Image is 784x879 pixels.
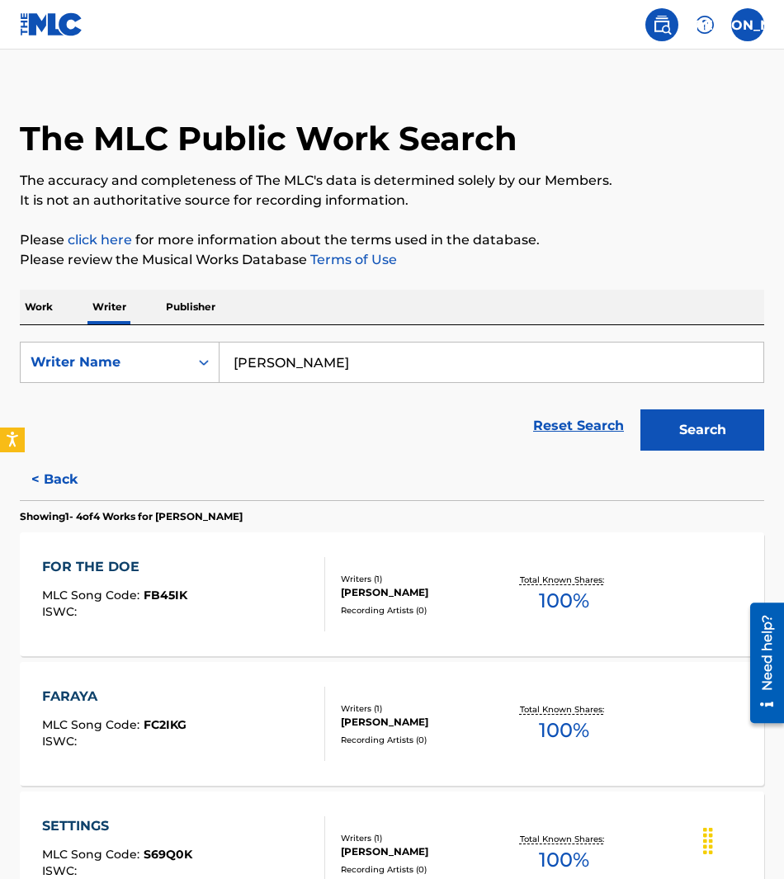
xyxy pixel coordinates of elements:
div: [PERSON_NAME] [341,715,502,730]
a: Terms of Use [307,252,397,267]
span: 100 % [539,716,589,745]
div: Recording Artists ( 0 ) [341,863,502,876]
a: Public Search [645,8,678,41]
h1: The MLC Public Work Search [20,118,517,159]
img: search [652,15,672,35]
span: MLC Song Code : [42,717,144,732]
form: Search Form [20,342,764,459]
img: help [695,15,715,35]
div: FARAYA [42,687,187,707]
div: [PERSON_NAME] [341,844,502,859]
div: Help [688,8,721,41]
p: Please for more information about the terms used in the database. [20,230,764,250]
div: Recording Artists ( 0 ) [341,604,502,617]
div: FOR THE DOE [42,557,187,577]
span: MLC Song Code : [42,847,144,862]
span: 100 % [539,586,589,616]
p: Work [20,290,58,324]
a: FARAYAMLC Song Code:FC2IKGISWC:Writers (1)[PERSON_NAME]Recording Artists (0)Total Known Shares:100% [20,662,764,786]
span: 100 % [539,845,589,875]
a: click here [68,232,132,248]
div: Recording Artists ( 0 ) [341,734,502,746]
iframe: Chat Widget [701,800,784,879]
img: MLC Logo [20,12,83,36]
div: User Menu [731,8,764,41]
span: ISWC : [42,604,81,619]
div: SETTINGS [42,816,192,836]
p: Total Known Shares: [520,703,608,716]
div: Drag [695,816,721,866]
span: MLC Song Code : [42,588,144,603]
span: ISWC : [42,734,81,749]
span: ISWC : [42,863,81,878]
p: The accuracy and completeness of The MLC's data is determined solely by our Members. [20,171,764,191]
div: Writers ( 1 ) [341,573,502,585]
button: < Back [20,459,119,500]
div: Writer Name [31,352,179,372]
iframe: Resource Center [738,597,784,730]
span: FB45IK [144,588,187,603]
div: Writers ( 1 ) [341,832,502,844]
span: FC2IKG [144,717,187,732]
button: Search [640,409,764,451]
div: [PERSON_NAME] [341,585,502,600]
p: Please review the Musical Works Database [20,250,764,270]
span: S69Q0K [144,847,192,862]
p: Showing 1 - 4 of 4 Works for [PERSON_NAME] [20,509,243,524]
a: FOR THE DOEMLC Song Code:FB45IKISWC:Writers (1)[PERSON_NAME]Recording Artists (0)Total Known Shar... [20,532,764,656]
p: Total Known Shares: [520,574,608,586]
p: Writer [87,290,131,324]
p: It is not an authoritative source for recording information. [20,191,764,210]
a: Reset Search [525,408,632,444]
p: Total Known Shares: [520,833,608,845]
p: Publisher [161,290,220,324]
div: Writers ( 1 ) [341,702,502,715]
